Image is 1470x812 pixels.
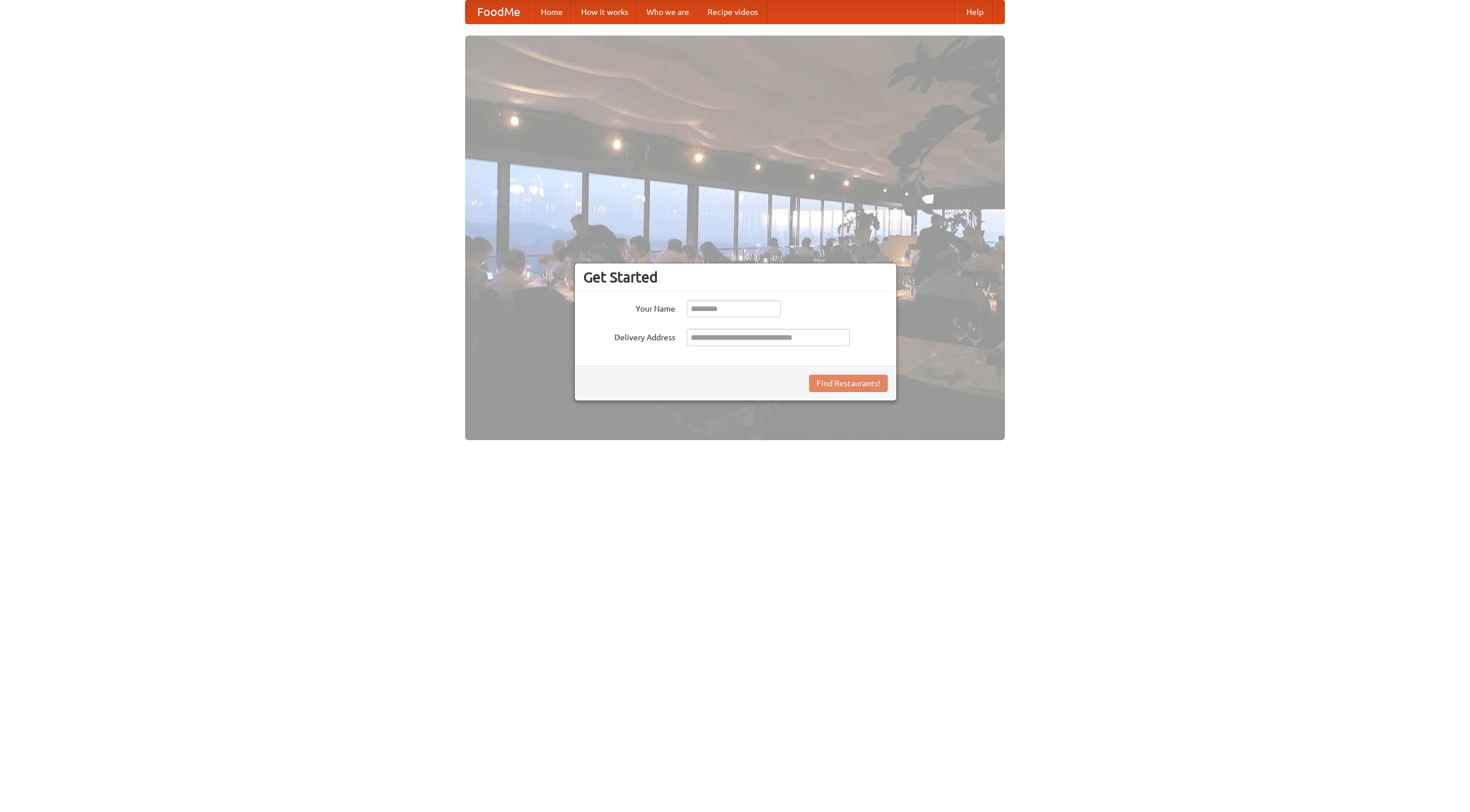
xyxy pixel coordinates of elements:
a: FoodMe [466,1,532,24]
label: Delivery Address [583,329,675,343]
a: How it works [572,1,637,24]
a: Help [957,1,993,24]
a: Home [532,1,572,24]
label: Your Name [583,300,675,314]
a: Recipe videos [698,1,767,24]
a: Who we are [637,1,698,24]
h3: Get Started [583,269,888,286]
button: Find Restaurants! [809,375,888,392]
